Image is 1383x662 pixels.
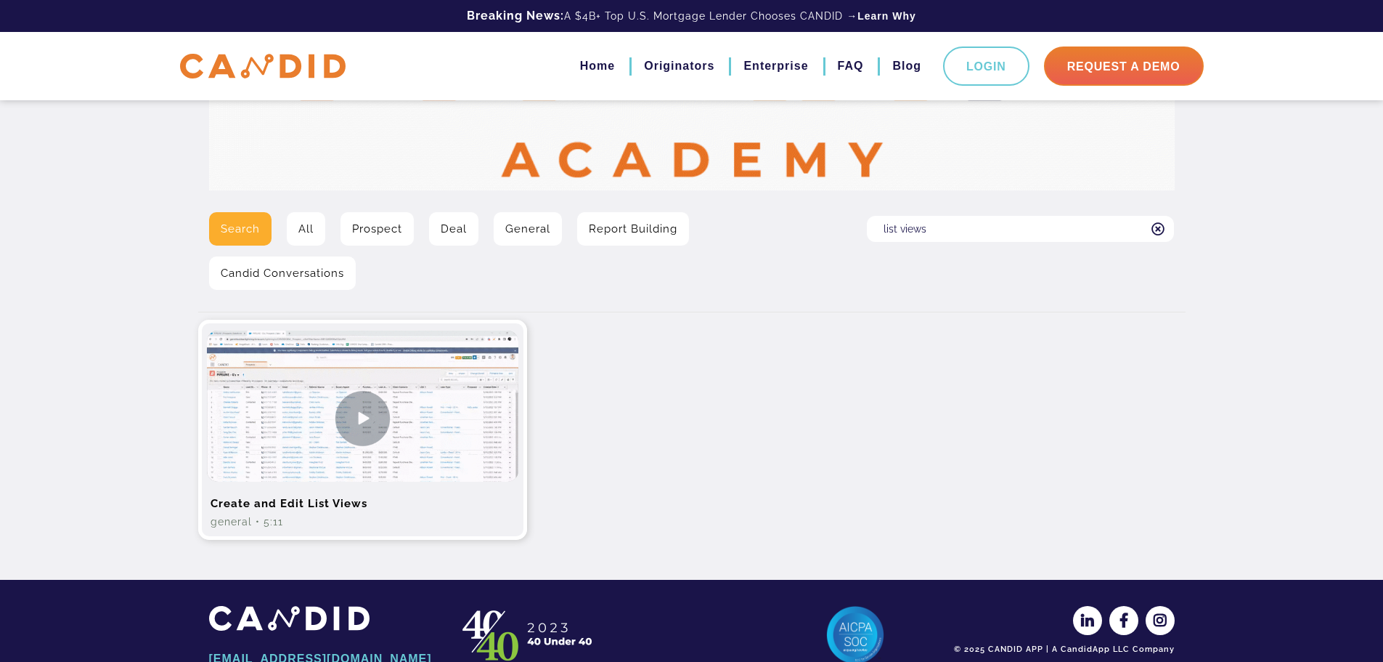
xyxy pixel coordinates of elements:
a: Enterprise [743,54,808,78]
img: Create and Edit List Views Video [207,331,518,506]
h2: Create and Edit List Views [207,482,518,514]
div: © 2025 CANDID APP | A CandidApp LLC Company [950,644,1175,655]
b: Breaking News: [467,9,564,23]
a: General [494,212,562,246]
a: Originators [644,54,714,78]
a: All [287,212,325,246]
a: Prospect [340,212,414,246]
a: Request A Demo [1044,47,1204,86]
a: Learn Why [857,9,916,23]
a: Login [943,47,1029,86]
a: Blog [892,54,921,78]
a: Deal [429,212,478,246]
a: Report Building [577,212,689,246]
div: General • 5:11 [207,514,518,529]
img: CANDID APP [180,54,346,79]
img: CANDID APP [209,606,370,630]
a: Candid Conversations [209,257,356,290]
a: Home [580,54,615,78]
a: FAQ [838,54,864,78]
